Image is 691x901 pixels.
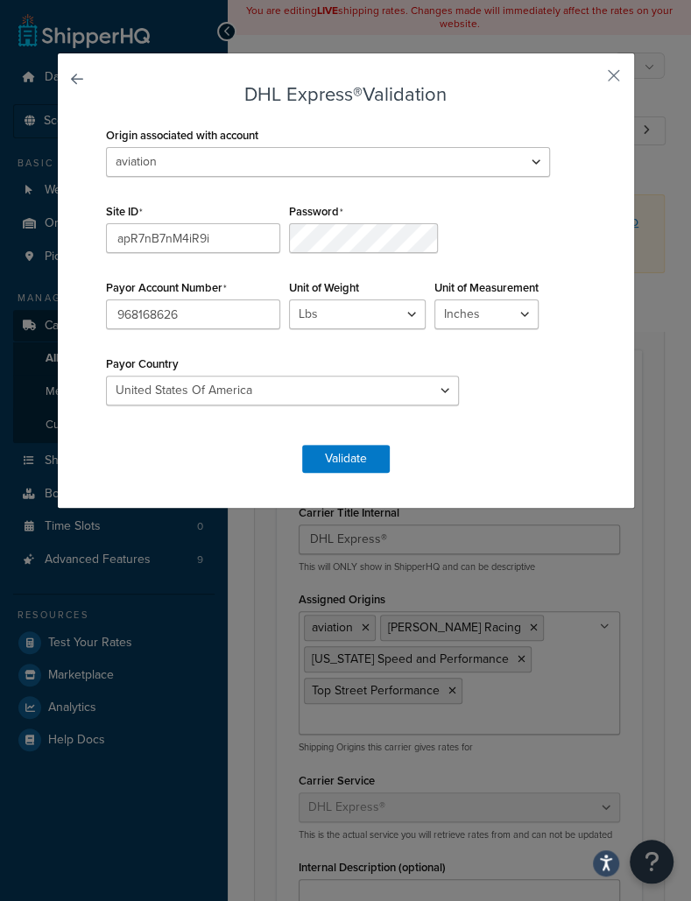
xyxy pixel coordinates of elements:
h3: DHL Express® Validation [102,84,590,105]
button: Validate [302,445,390,473]
label: Unit of Measurement [434,281,539,294]
label: Site ID [106,205,143,219]
label: Password [289,205,343,219]
label: Unit of Weight [289,281,359,294]
label: Payor Account Number [106,281,227,295]
label: Payor Country [106,357,179,370]
label: Origin associated with account [106,129,258,142]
